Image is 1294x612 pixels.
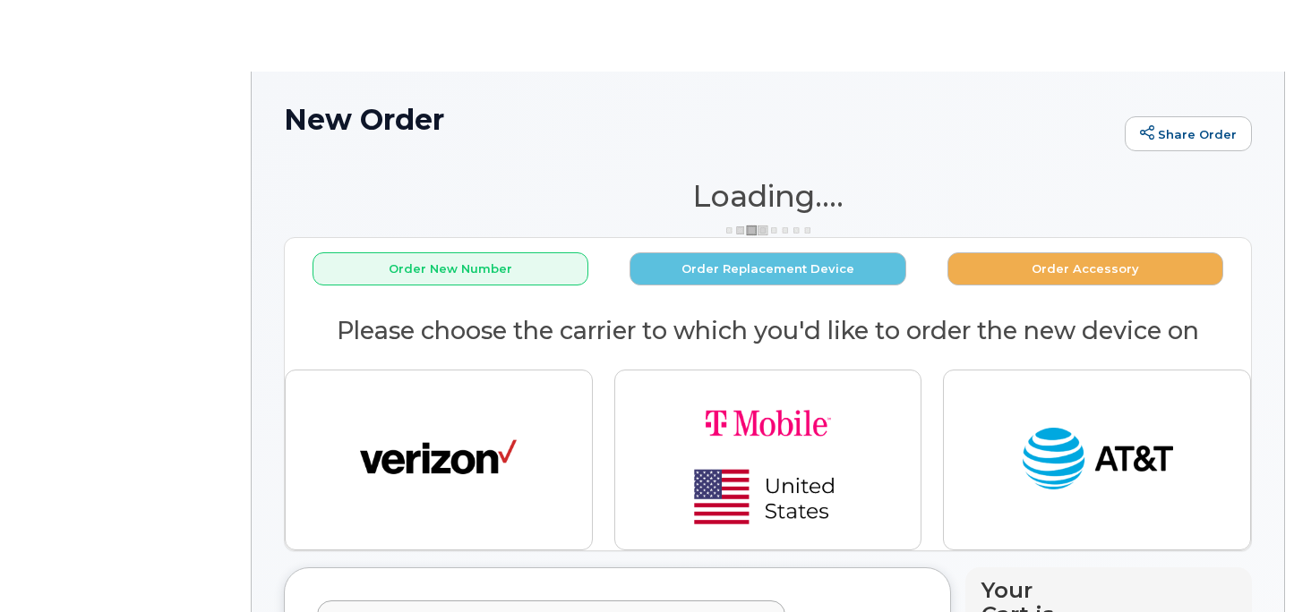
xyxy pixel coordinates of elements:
a: Share Order [1125,116,1252,152]
img: t-mobile-78392d334a420d5b7f0e63d4fa81f6287a21d394dc80d677554bb55bbab1186f.png [643,385,894,535]
img: verizon-ab2890fd1dd4a6c9cf5f392cd2db4626a3dae38ee8226e09bcb5c993c4c79f81.png [360,420,517,500]
img: ajax-loader-3a6953c30dc77f0bf724df975f13086db4f4c1262e45940f03d1251963f1bf2e.gif [724,224,813,237]
button: Order Accessory [947,252,1223,285]
img: at_t-fb3d24644a45acc70fc72cc47ce214d34099dfd970ee3ae2334e4251f9d920fd.png [1019,420,1176,500]
h2: Please choose the carrier to which you'd like to order the new device on [285,318,1251,344]
h1: Loading.... [284,180,1252,212]
button: Order Replacement Device [630,252,905,285]
h1: New Order [284,104,1116,135]
button: Order New Number [313,252,588,285]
